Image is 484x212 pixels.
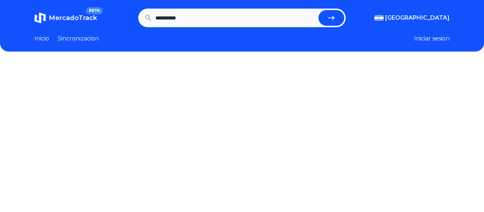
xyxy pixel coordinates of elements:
img: MercadoTrack [34,12,46,24]
a: MercadoTrackBETA [34,12,97,24]
span: MercadoTrack [49,14,97,22]
img: Argentina [374,15,384,21]
a: Sincronizacion [58,34,99,43]
a: Inicio [34,34,49,43]
span: BETA [86,7,103,14]
span: [GEOGRAPHIC_DATA] [385,14,450,22]
button: Iniciar sesion [414,34,450,43]
button: [GEOGRAPHIC_DATA] [374,14,450,22]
